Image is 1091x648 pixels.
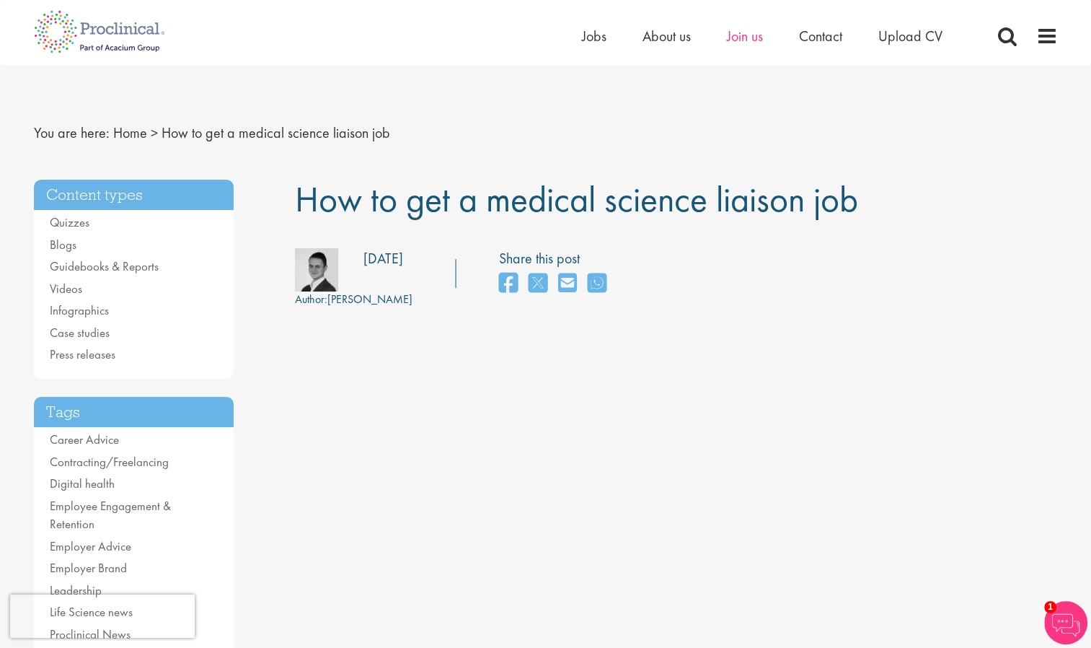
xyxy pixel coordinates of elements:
img: bdc0b4ec-42d7-4011-3777-08d5c2039240 [295,248,338,292]
a: Quizzes [50,214,89,230]
a: Proclinical News [50,626,131,642]
span: You are here: [34,123,110,142]
a: Press releases [50,346,115,362]
span: 1 [1044,601,1056,613]
label: Share this post [499,248,614,269]
iframe: reCAPTCHA [10,595,195,638]
a: Employer Advice [50,538,131,554]
span: How to get a medical science liaison job [162,123,390,142]
a: share on whats app [588,268,606,299]
span: > [151,123,158,142]
a: Employee Engagement & Retention [50,498,171,533]
a: Leadership [50,582,102,598]
a: Upload CV [878,27,942,45]
a: Career Advice [50,432,119,447]
a: Employer Brand [50,560,127,576]
a: Videos [50,281,82,297]
h3: Tags [34,397,234,428]
a: Blogs [50,237,76,253]
a: share on facebook [499,268,518,299]
span: How to get a medical science liaison job [295,176,858,222]
a: Case studies [50,325,110,341]
a: Join us [727,27,763,45]
a: About us [642,27,691,45]
a: breadcrumb link [113,123,147,142]
a: share on twitter [529,268,547,299]
a: Guidebooks & Reports [50,258,159,274]
a: share on email [558,268,577,299]
a: Contracting/Freelancing [50,454,169,470]
img: Chatbot [1044,601,1087,644]
div: [DATE] [363,248,403,269]
a: Contact [799,27,842,45]
span: Author: [295,292,327,307]
h3: Content types [34,180,234,211]
a: Digital health [50,476,115,491]
a: Infographics [50,302,109,318]
div: [PERSON_NAME] [295,292,412,308]
a: Jobs [582,27,606,45]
